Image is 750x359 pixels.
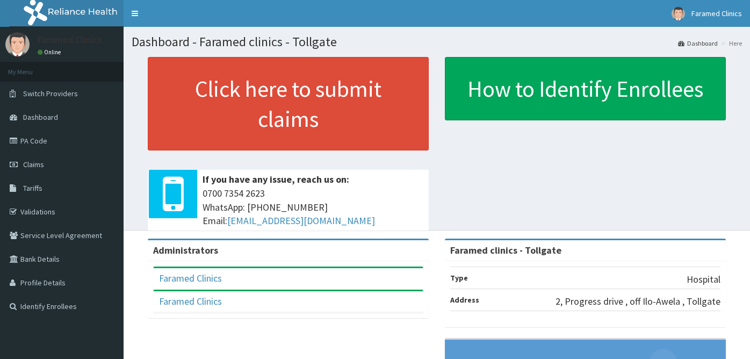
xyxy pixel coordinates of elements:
span: 0700 7354 2623 WhatsApp: [PHONE_NUMBER] Email: [203,186,423,228]
p: Faramed Clinics [38,35,102,45]
h1: Dashboard - Faramed clinics - Tollgate [132,35,742,49]
a: Online [38,48,63,56]
li: Here [719,39,742,48]
b: Address [450,295,479,305]
a: How to Identify Enrollees [445,57,726,120]
a: Faramed Clinics [159,272,222,284]
span: Dashboard [23,112,58,122]
a: Dashboard [678,39,718,48]
span: Tariffs [23,183,42,193]
img: User Image [672,7,685,20]
p: Hospital [687,272,720,286]
b: Administrators [153,244,218,256]
span: Switch Providers [23,89,78,98]
a: Click here to submit claims [148,57,429,150]
b: Type [450,273,468,283]
span: Claims [23,160,44,169]
a: [EMAIL_ADDRESS][DOMAIN_NAME] [227,214,375,227]
img: User Image [5,32,30,56]
span: Faramed Clinics [691,9,742,18]
a: Faramed Clinics [159,295,222,307]
strong: Faramed clinics - Tollgate [450,244,561,256]
b: If you have any issue, reach us on: [203,173,349,185]
p: 2, Progress drive , off Ilo-Awela , Tollgate [556,295,720,308]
